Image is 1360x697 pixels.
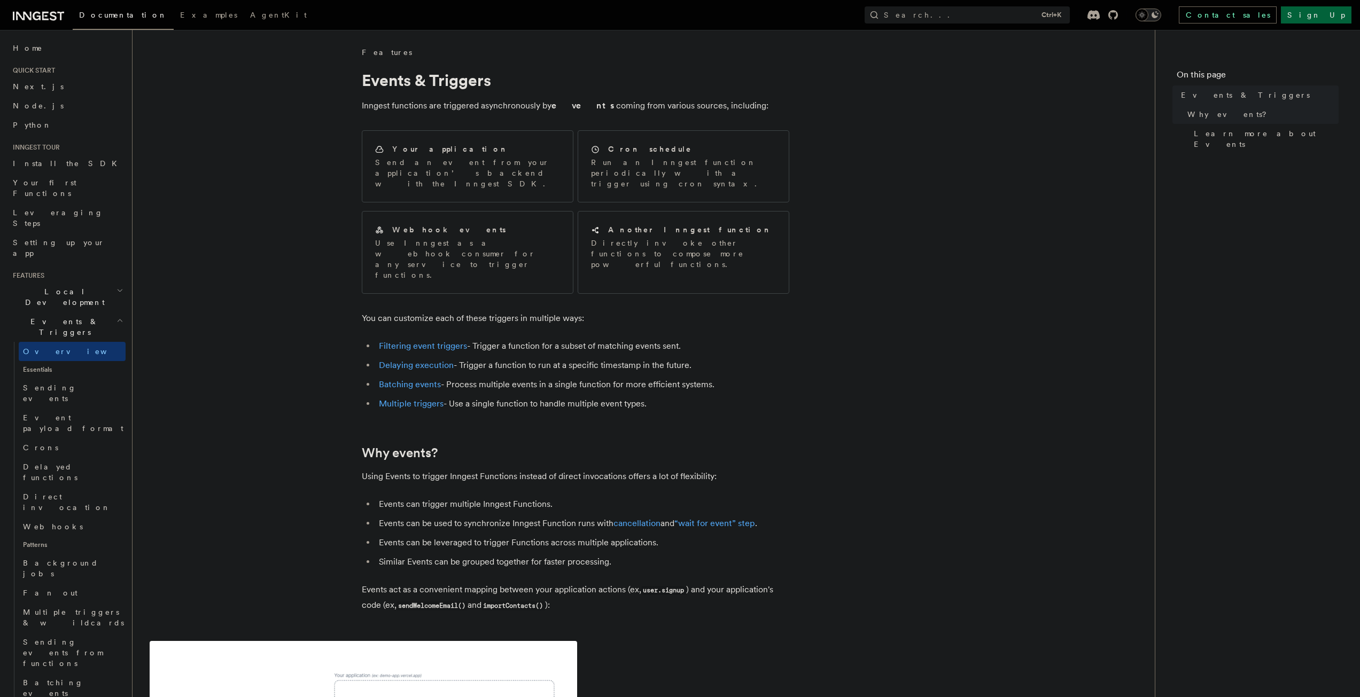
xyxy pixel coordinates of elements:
li: Events can be used to synchronize Inngest Function runs with and . [376,516,789,531]
span: Webhooks [23,522,83,531]
span: Event payload format [23,413,123,433]
a: “wait for event” step [674,518,755,528]
a: Webhooks [19,517,126,536]
a: Batching events [379,379,441,389]
h4: On this page [1177,68,1339,85]
span: Python [13,121,52,129]
a: AgentKit [244,3,313,29]
li: - Use a single function to handle multiple event types. [376,396,789,411]
strong: events [551,100,616,111]
button: Events & Triggers [9,312,126,342]
span: AgentKit [250,11,307,19]
a: Multiple triggers & wildcards [19,602,126,632]
a: Why events? [1183,105,1339,124]
code: importContacts() [481,601,545,610]
a: Overview [19,342,126,361]
span: Essentials [19,361,126,378]
li: Events can trigger multiple Inngest Functions. [376,497,789,512]
span: Learn more about Events [1194,128,1339,150]
p: Events act as a convenient mapping between your application actions (ex, ) and your application's... [362,582,789,613]
a: Filtering event triggers [379,341,467,351]
h2: Cron schedule [608,144,692,154]
a: Learn more about Events [1190,124,1339,154]
kbd: Ctrl+K [1039,10,1063,20]
span: Install the SDK [13,159,123,168]
a: Delaying execution [379,360,454,370]
h1: Events & Triggers [362,71,789,90]
span: Documentation [79,11,167,19]
button: Search...Ctrl+K [865,6,1070,24]
a: Examples [174,3,244,29]
a: Multiple triggers [379,398,444,409]
a: Sending events from functions [19,632,126,673]
span: Crons [23,443,58,452]
a: Delayed functions [19,457,126,487]
a: Webhook eventsUse Inngest as a webhook consumer for any service to trigger functions. [362,211,573,294]
h2: Your application [392,144,508,154]
code: sendWelcomeEmail() [397,601,468,610]
span: Next.js [13,82,64,91]
span: Your first Functions [13,178,76,198]
span: Features [362,47,412,58]
a: Sign Up [1281,6,1351,24]
a: Node.js [9,96,126,115]
li: - Trigger a function to run at a specific timestamp in the future. [376,358,789,373]
p: Inngest functions are triggered asynchronously by coming from various sources, including: [362,98,789,113]
a: Why events? [362,445,438,460]
a: Background jobs [19,553,126,583]
p: You can customize each of these triggers in multiple ways: [362,311,789,326]
li: - Process multiple events in a single function for more efficient systems. [376,377,789,392]
a: Home [9,38,126,58]
p: Send an event from your application’s backend with the Inngest SDK. [375,157,560,189]
span: Events & Triggers [1181,90,1310,100]
p: Use Inngest as a webhook consumer for any service to trigger functions. [375,238,560,280]
a: Crons [19,438,126,457]
a: Next.js [9,77,126,96]
span: Inngest tour [9,143,60,152]
a: Setting up your app [9,233,126,263]
a: Python [9,115,126,135]
a: Cron scheduleRun an Inngest function periodically with a trigger using cron syntax. [578,130,789,202]
a: Sending events [19,378,126,408]
li: - Trigger a function for a subset of matching events sent. [376,339,789,354]
a: Direct invocation [19,487,126,517]
a: Event payload format [19,408,126,438]
a: Your applicationSend an event from your application’s backend with the Inngest SDK. [362,130,573,202]
a: Your first Functions [9,173,126,203]
span: Node.js [13,101,64,110]
span: Home [13,43,43,53]
span: Direct invocation [23,492,111,512]
a: Another Inngest functionDirectly invoke other functions to compose more powerful functions. [578,211,789,294]
span: Delayed functions [23,463,77,482]
li: Events can be leveraged to trigger Functions across multiple applications. [376,535,789,550]
p: Directly invoke other functions to compose more powerful functions. [591,238,776,270]
h2: Webhook events [392,224,506,235]
p: Using Events to trigger Inngest Functions instead of direct invocations offers a lot of flexibility: [362,469,789,484]
a: Contact sales [1179,6,1277,24]
span: Why events? [1187,109,1274,120]
span: Events & Triggers [9,316,116,338]
span: Multiple triggers & wildcards [23,608,124,627]
span: Leveraging Steps [13,208,103,228]
span: Background jobs [23,559,98,578]
span: Sending events from functions [23,638,103,668]
span: Examples [180,11,237,19]
span: Overview [23,347,133,356]
span: Sending events [23,383,76,403]
a: Install the SDK [9,154,126,173]
span: Local Development [9,286,116,308]
a: Fan out [19,583,126,602]
button: Toggle dark mode [1136,9,1161,21]
span: Fan out [23,589,77,597]
code: user.signup [641,586,686,595]
span: Quick start [9,66,55,75]
a: Documentation [73,3,174,30]
h2: Another Inngest function [608,224,772,235]
span: Features [9,271,44,280]
p: Run an Inngest function periodically with a trigger using cron syntax. [591,157,776,189]
span: Patterns [19,536,126,553]
a: Leveraging Steps [9,203,126,233]
a: cancellation [613,518,660,528]
button: Local Development [9,282,126,312]
a: Events & Triggers [1177,85,1339,105]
